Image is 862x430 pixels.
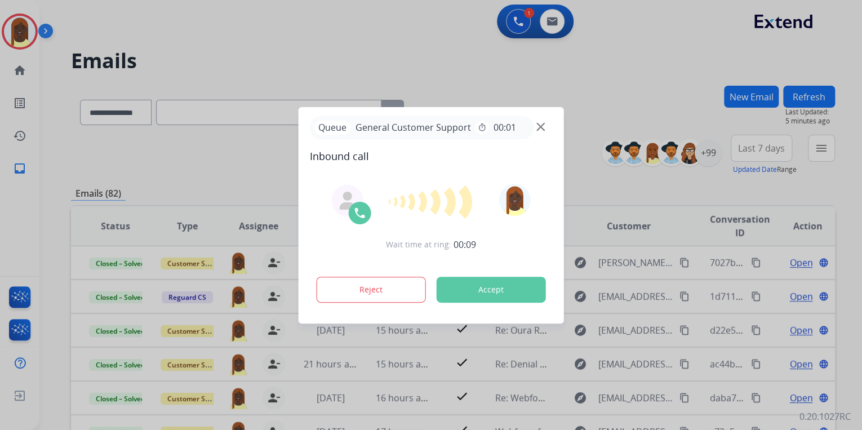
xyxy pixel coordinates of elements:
[386,239,451,250] span: Wait time at ring:
[351,121,476,134] span: General Customer Support
[314,121,351,135] p: Queue
[536,122,545,131] img: close-button
[310,148,553,164] span: Inbound call
[437,277,546,303] button: Accept
[339,192,357,210] img: agent-avatar
[454,238,476,251] span: 00:09
[799,410,851,423] p: 0.20.1027RC
[317,277,426,303] button: Reject
[353,206,367,220] img: call-icon
[499,184,530,216] img: avatar
[478,123,487,132] mat-icon: timer
[494,121,516,134] span: 00:01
